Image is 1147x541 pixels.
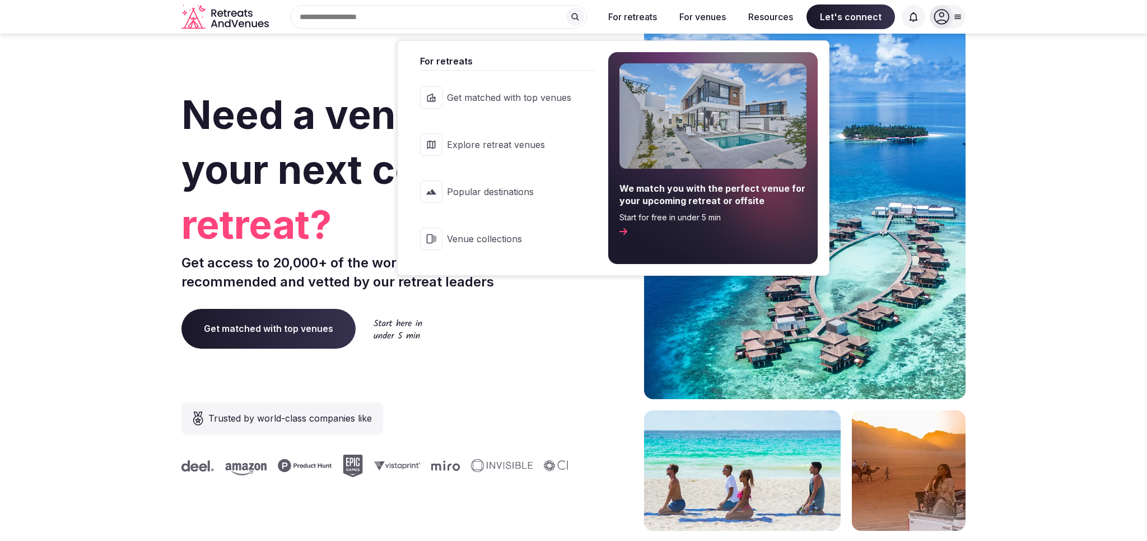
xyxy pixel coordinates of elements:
span: Explore retreat venues [447,138,571,151]
span: Trusted by world-class companies like [208,411,372,425]
button: Resources [739,4,802,29]
svg: Deel company logo [180,460,213,471]
a: We match you with the perfect venue for your upcoming retreat or offsiteStart for free in under 5... [608,52,818,264]
span: Let's connect [806,4,895,29]
a: Explore retreat venues [409,122,595,167]
img: For retreats [619,63,806,169]
span: retreat? [181,197,569,252]
span: Need a venue for your next company [181,91,549,193]
img: Start here in under 5 min [374,319,422,339]
button: For retreats [599,4,666,29]
a: Visit the homepage [181,4,271,30]
a: Popular destinations [409,169,595,214]
img: woman sitting in back of truck with camels [852,410,966,531]
svg: Retreats and Venues company logo [181,4,271,30]
img: yoga on tropical beach [644,410,841,531]
svg: Miro company logo [430,460,459,471]
button: For venues [670,4,735,29]
svg: Vistaprint company logo [373,461,419,470]
span: Venue collections [447,233,571,245]
a: Get matched with top venues [181,309,356,348]
p: Get access to 20,000+ of the world's top retreat venues recommended and vetted by our retreat lea... [181,253,569,291]
span: For retreats [420,54,595,68]
svg: Epic Games company logo [342,455,362,477]
span: We match you with the perfect venue for your upcoming retreat or offsite [619,182,806,207]
span: Popular destinations [447,186,571,198]
span: Start for free in under 5 min [619,212,806,223]
a: Venue collections [409,216,595,261]
a: Get matched with top venues [409,75,595,120]
span: Get matched with top venues [447,91,571,104]
svg: Invisible company logo [470,459,531,473]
